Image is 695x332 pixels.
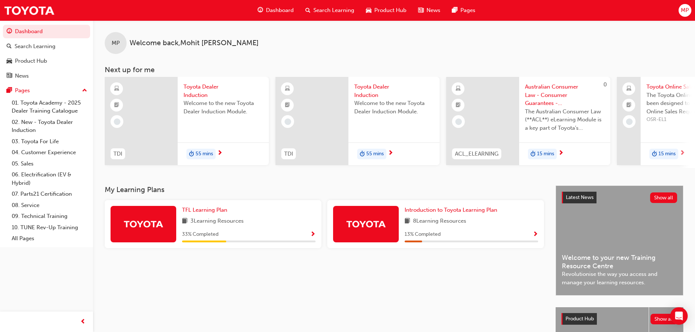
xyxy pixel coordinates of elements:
span: duration-icon [360,149,365,159]
button: Show Progress [310,230,316,239]
span: 8 Learning Resources [413,217,466,226]
span: up-icon [82,86,87,95]
span: learningResourceType_ELEARNING-icon [285,84,290,94]
span: 55 mins [366,150,384,158]
a: 0ACL_ELEARNINGAustralian Consumer Law - Consumer Guarantees - eLearning moduleThe Australian Cons... [446,77,610,165]
a: TFL Learning Plan [182,206,230,214]
span: book-icon [182,217,188,226]
a: 06. Electrification (EV & Hybrid) [9,169,90,188]
span: Pages [460,6,475,15]
a: News [3,69,90,83]
span: 0 [603,81,607,88]
a: 01. Toyota Academy - 2025 Dealer Training Catalogue [9,97,90,117]
span: 3 Learning Resources [190,217,244,226]
span: prev-icon [80,317,86,327]
img: Trak [4,2,55,19]
span: 13 % Completed [405,230,441,239]
span: laptop-icon [626,84,632,94]
a: All Pages [9,233,90,244]
span: Show Progress [310,231,316,238]
span: booktick-icon [285,101,290,110]
a: 09. Technical Training [9,211,90,222]
span: next-icon [388,150,393,157]
span: Product Hub [374,6,406,15]
span: 15 mins [659,150,676,158]
a: Latest NewsShow allWelcome to your new Training Resource CentreRevolutionise the way you access a... [556,185,683,296]
span: booktick-icon [456,101,461,110]
img: Trak [123,218,163,230]
h3: Next up for me [93,66,695,74]
a: TDIToyota Dealer InductionWelcome to the new Toyota Dealer Induction Module.duration-icon55 mins [105,77,269,165]
span: Welcome to the new Toyota Dealer Induction Module. [184,99,263,116]
span: Latest News [566,194,594,200]
span: Revolutionise the way you access and manage your learning resources. [562,270,677,286]
span: Show Progress [533,231,538,238]
span: MP [112,39,120,47]
span: car-icon [7,58,12,65]
span: book-icon [405,217,410,226]
span: Welcome to the new Toyota Dealer Induction Module. [354,99,434,116]
span: Product Hub [565,316,594,322]
a: news-iconNews [412,3,446,18]
span: ACL_ELEARNING [455,150,498,158]
span: next-icon [217,150,223,157]
a: 02. New - Toyota Dealer Induction [9,117,90,136]
span: Search Learning [313,6,354,15]
button: Pages [3,84,90,97]
a: car-iconProduct Hub [360,3,412,18]
a: 10. TUNE Rev-Up Training [9,222,90,233]
a: 07. Parts21 Certification [9,188,90,200]
a: Search Learning [3,40,90,53]
button: DashboardSearch LearningProduct HubNews [3,23,90,84]
a: 08. Service [9,200,90,211]
button: Show all [650,192,677,203]
span: MP [681,6,689,15]
img: Trak [346,218,386,230]
span: pages-icon [452,6,457,15]
span: Welcome back , Mohit [PERSON_NAME] [130,39,259,47]
span: 55 mins [196,150,213,158]
span: Introduction to Toyota Learning Plan [405,207,497,213]
div: Pages [15,86,30,95]
span: learningResourceType_ELEARNING-icon [456,84,461,94]
span: Dashboard [266,6,294,15]
span: duration-icon [189,149,194,159]
span: 33 % Completed [182,230,219,239]
span: TDI [113,150,122,158]
span: guage-icon [7,28,12,35]
div: News [15,72,29,80]
a: Product Hub [3,54,90,68]
a: search-iconSearch Learning [300,3,360,18]
span: learningRecordVerb_NONE-icon [285,118,291,125]
a: 04. Customer Experience [9,147,90,158]
span: search-icon [7,43,12,50]
span: news-icon [7,73,12,79]
span: guage-icon [258,6,263,15]
span: pages-icon [7,87,12,94]
span: car-icon [366,6,371,15]
span: learningRecordVerb_NONE-icon [626,118,633,125]
span: duration-icon [652,149,657,159]
a: Dashboard [3,25,90,38]
a: Introduction to Toyota Learning Plan [405,206,500,214]
span: next-icon [558,150,564,157]
span: learningRecordVerb_NONE-icon [455,118,462,125]
div: Product Hub [15,57,47,65]
span: Welcome to your new Training Resource Centre [562,254,677,270]
div: Search Learning [15,42,55,51]
button: MP [679,4,691,17]
span: booktick-icon [114,101,119,110]
button: Show Progress [533,230,538,239]
span: Australian Consumer Law - Consumer Guarantees - eLearning module [525,83,605,108]
span: TDI [284,150,293,158]
a: pages-iconPages [446,3,481,18]
span: The Australian Consumer Law (**ACL**) eLearning Module is a key part of Toyota’s compliance progr... [525,108,605,132]
a: guage-iconDashboard [252,3,300,18]
a: Product HubShow all [561,313,677,325]
span: search-icon [305,6,310,15]
div: Open Intercom Messenger [670,307,688,325]
a: Latest NewsShow all [562,192,677,203]
span: learningResourceType_ELEARNING-icon [114,84,119,94]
